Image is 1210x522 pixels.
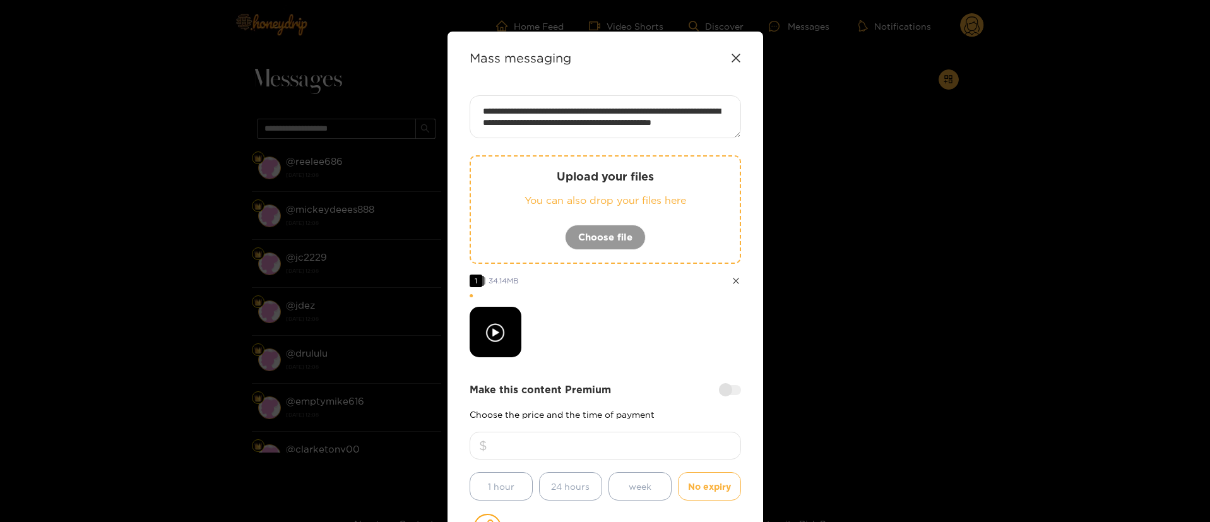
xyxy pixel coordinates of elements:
[608,472,672,501] button: week
[470,410,741,419] p: Choose the price and the time of payment
[470,275,482,287] span: 1
[496,169,715,184] p: Upload your files
[688,479,731,494] span: No expiry
[470,472,533,501] button: 1 hour
[489,276,519,285] span: 34.14 MB
[565,225,646,250] button: Choose file
[539,472,602,501] button: 24 hours
[488,479,514,494] span: 1 hour
[678,472,741,501] button: No expiry
[470,50,571,65] strong: Mass messaging
[629,479,651,494] span: week
[470,383,611,397] strong: Make this content Premium
[496,193,715,208] p: You can also drop your files here
[551,479,590,494] span: 24 hours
